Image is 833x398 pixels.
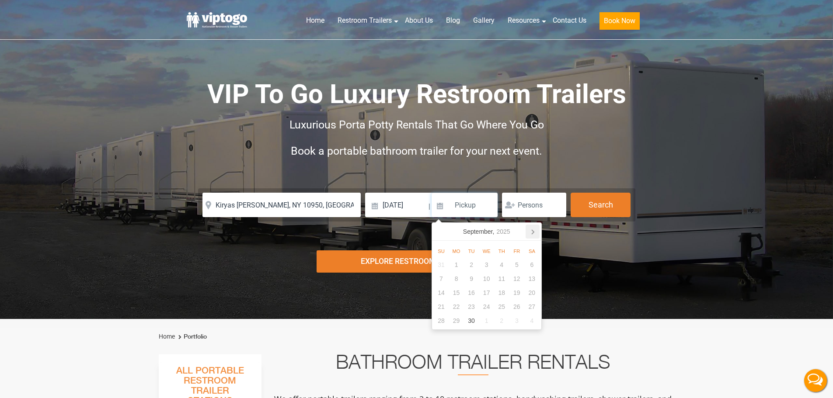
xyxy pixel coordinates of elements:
div: Tu [464,246,479,256]
span: Book a portable bathroom trailer for your next event. [291,145,542,157]
input: Pickup [432,193,498,217]
div: 11 [494,272,509,286]
a: Home [300,11,331,30]
div: 4 [524,314,540,328]
span: VIP To Go Luxury Restroom Trailers [207,79,626,110]
button: Book Now [599,12,640,30]
div: We [479,246,494,256]
div: Th [494,246,509,256]
div: 28 [434,314,449,328]
div: 9 [464,272,479,286]
div: 15 [449,286,464,300]
a: Gallery [467,11,501,30]
div: 8 [449,272,464,286]
div: 23 [464,300,479,314]
i: 2025 [496,226,510,237]
div: September, [460,225,514,239]
div: 6 [524,258,540,272]
div: 30 [464,314,479,328]
div: Fr [509,246,525,256]
div: 10 [479,272,494,286]
a: Home [159,333,175,340]
button: Search [571,193,631,217]
div: 24 [479,300,494,314]
li: Portfolio [176,332,207,342]
div: 22 [449,300,464,314]
div: 26 [509,300,525,314]
div: 1 [449,258,464,272]
div: Su [434,246,449,256]
div: 20 [524,286,540,300]
div: Mo [449,246,464,256]
div: Sa [524,246,540,256]
div: 27 [524,300,540,314]
div: 19 [509,286,525,300]
div: 12 [509,272,525,286]
div: 7 [434,272,449,286]
input: Persons [502,193,566,217]
div: 17 [479,286,494,300]
div: 4 [494,258,509,272]
div: 21 [434,300,449,314]
span: | [429,193,430,221]
div: 1 [479,314,494,328]
a: About Us [398,11,439,30]
a: Book Now [593,11,646,35]
div: 5 [509,258,525,272]
div: 2 [464,258,479,272]
div: 13 [524,272,540,286]
div: 2 [494,314,509,328]
input: Delivery [365,193,428,217]
div: 18 [494,286,509,300]
input: Where do you need your restroom? [202,193,361,217]
span: Luxurious Porta Potty Rentals That Go Where You Go [289,118,544,131]
div: 29 [449,314,464,328]
div: 3 [479,258,494,272]
div: 16 [464,286,479,300]
a: Contact Us [546,11,593,30]
div: 3 [509,314,525,328]
a: Blog [439,11,467,30]
a: Restroom Trailers [331,11,398,30]
a: Resources [501,11,546,30]
div: Explore Restroom Trailers [317,250,516,273]
button: Live Chat [798,363,833,398]
div: 25 [494,300,509,314]
h2: Bathroom Trailer Rentals [273,354,673,375]
div: 14 [434,286,449,300]
div: 31 [434,258,449,272]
